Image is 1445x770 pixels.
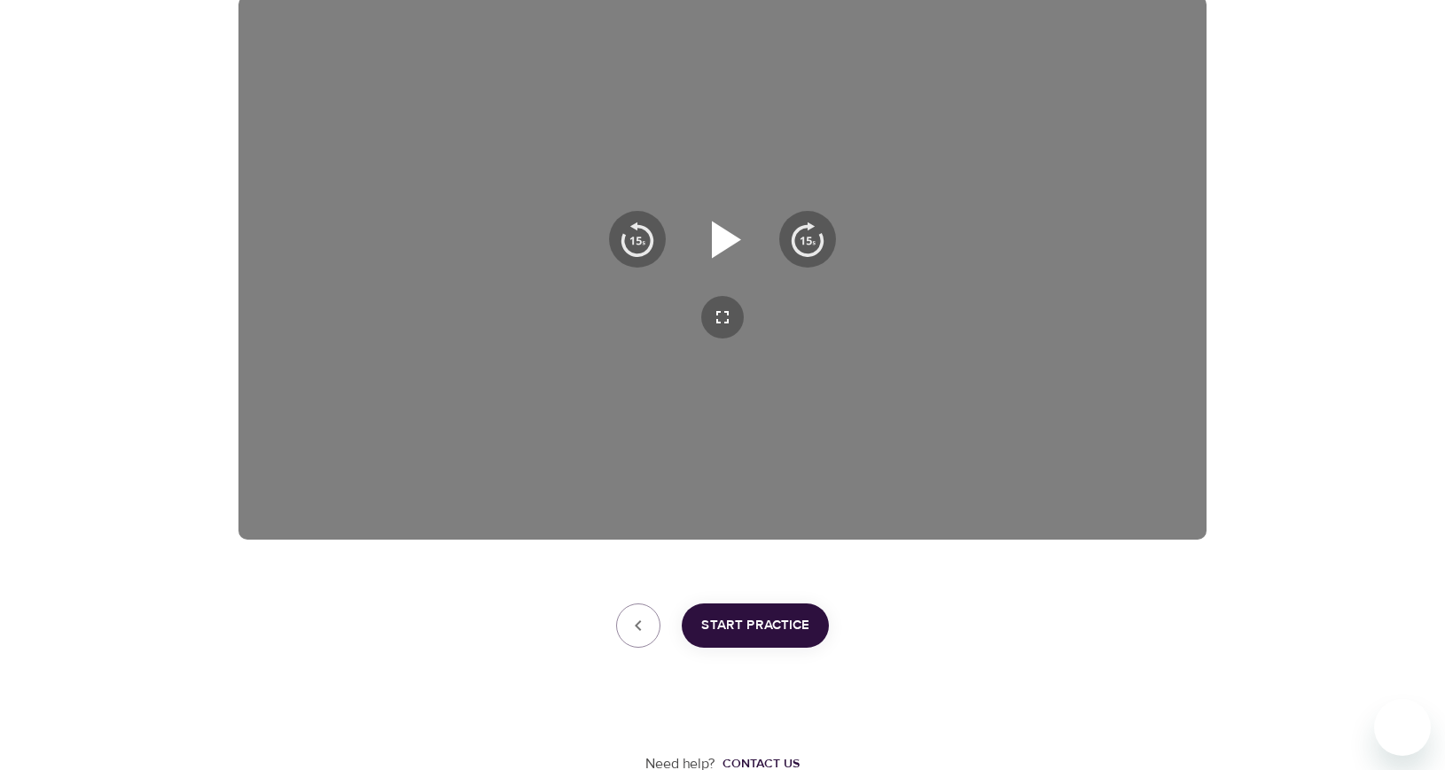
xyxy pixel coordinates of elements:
[701,614,809,637] span: Start Practice
[682,603,829,648] button: Start Practice
[1374,699,1431,756] iframe: Button to launch messaging window
[790,222,825,257] img: 15s_next.svg
[620,222,655,257] img: 15s_prev.svg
